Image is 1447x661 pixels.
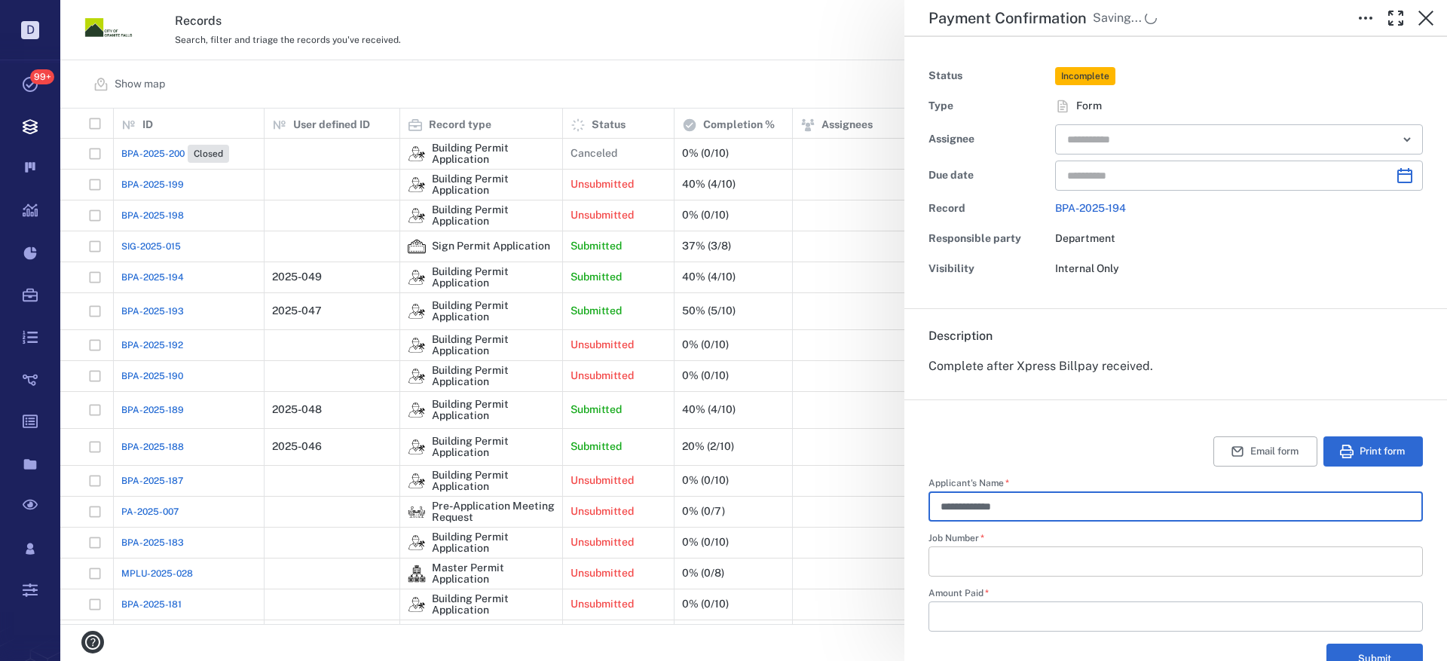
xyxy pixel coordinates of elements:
[928,327,1423,345] h6: Description
[928,129,1049,150] div: Assignee
[1351,3,1381,33] button: Toggle to Edit Boxes
[928,479,1423,491] label: Applicant's Name
[928,165,1049,186] div: Due date
[928,491,1423,522] div: Applicant's Name
[1058,70,1112,83] span: Incomplete
[30,69,54,84] span: 99+
[928,96,1049,117] div: Type
[928,198,1049,219] div: Record
[1055,232,1115,244] span: Department
[1411,3,1441,33] button: Close
[928,228,1049,249] div: Responsible party
[1076,99,1102,114] span: Form
[928,534,1423,546] label: Job Number
[928,357,1423,375] p: Complete after Xpress Billpay received.
[1055,262,1119,274] span: Internal Only
[34,11,65,24] span: Help
[928,66,1049,87] div: Status
[1381,3,1411,33] button: Toggle Fullscreen
[928,589,1423,601] label: Amount Paid
[1323,436,1423,467] button: Print form
[1055,202,1126,214] a: BPA-2025-194
[928,546,1423,577] div: Job Number
[928,601,1423,632] div: Amount Paid
[1397,129,1418,150] button: Open
[1390,161,1420,191] button: Choose date
[21,21,39,39] p: D
[12,12,481,26] body: Rich Text Area. Press ALT-0 for help.
[1093,9,1142,27] div: Saving...
[1213,436,1317,467] button: Email form
[928,259,1049,280] div: Visibility
[928,9,1087,28] h5: Payment Confirmation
